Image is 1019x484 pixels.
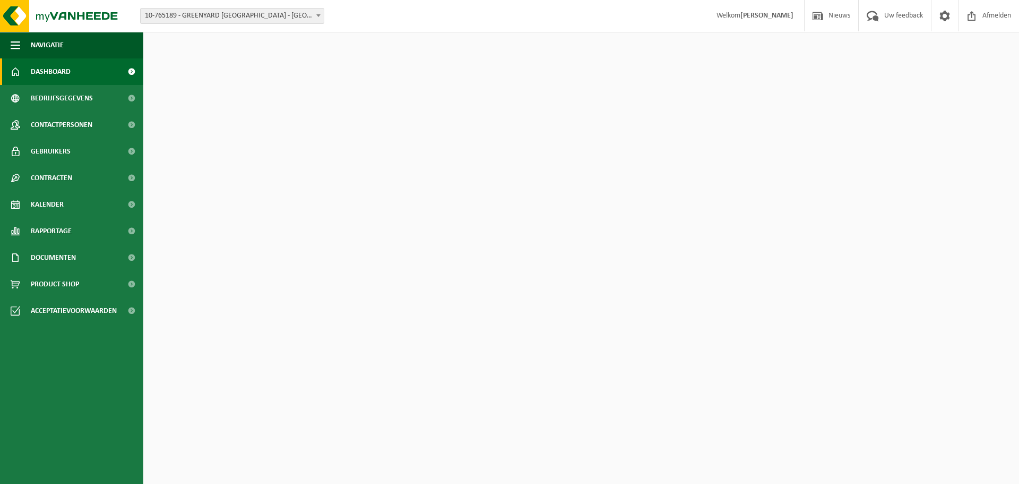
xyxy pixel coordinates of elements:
span: Contactpersonen [31,112,92,138]
span: 10-765189 - GREENYARD NV - SINT-KATELIJNE-WAVER [141,9,324,23]
span: Kalender [31,191,64,218]
span: Acceptatievoorwaarden [31,298,117,324]
span: Navigatie [31,32,64,58]
span: Gebruikers [31,138,71,165]
span: Product Shop [31,271,79,298]
span: 10-765189 - GREENYARD NV - SINT-KATELIJNE-WAVER [140,8,324,24]
span: Contracten [31,165,72,191]
span: Documenten [31,244,76,271]
strong: [PERSON_NAME] [740,12,793,20]
span: Bedrijfsgegevens [31,85,93,112]
span: Dashboard [31,58,71,85]
span: Rapportage [31,218,72,244]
